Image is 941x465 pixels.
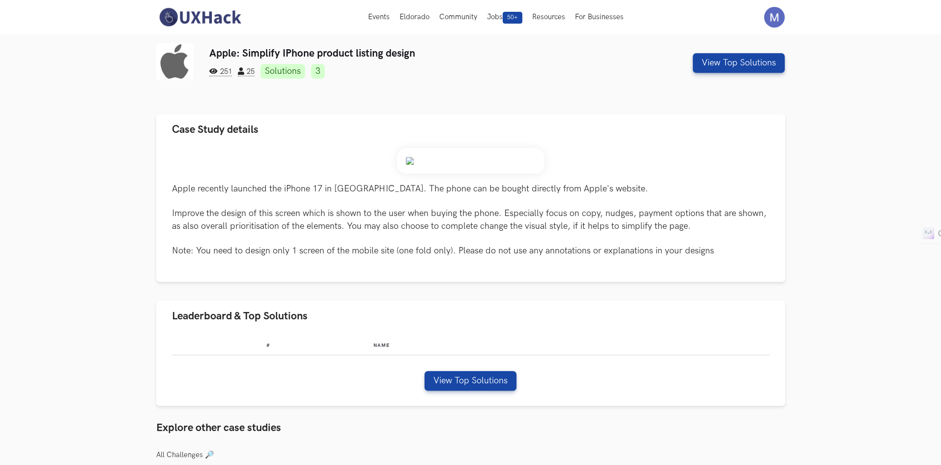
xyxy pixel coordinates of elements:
span: Case Study details [172,123,258,136]
h3: Apple: Simplify IPhone product listing design [209,47,626,60]
h3: All Challenges 🔎 [156,451,785,460]
button: Leaderboard & Top Solutions [156,301,785,332]
p: Apple recently launched the iPhone 17 in [GEOGRAPHIC_DATA]. The phone can be bought directly from... [172,183,770,257]
img: Weekend_Hackathon_84_banner.png [397,148,544,174]
img: Your profile pic [764,7,785,28]
span: # [266,342,270,348]
span: Leaderboard & Top Solutions [172,310,308,323]
div: Case Study details [156,145,785,282]
span: 251 [209,67,232,76]
span: Name [373,342,390,348]
h3: Explore other case studies [156,422,785,434]
button: Case Study details [156,114,785,145]
div: Leaderboard & Top Solutions [156,332,785,406]
span: 50+ [503,12,522,24]
img: UXHack-logo.png [156,7,244,28]
a: Solutions [260,64,305,79]
button: View Top Solutions [693,53,785,73]
button: View Top Solutions [425,371,516,391]
img: Apple logo [156,43,193,80]
a: 3 [311,64,325,79]
span: 25 [238,67,255,76]
table: Leaderboard [172,335,770,355]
